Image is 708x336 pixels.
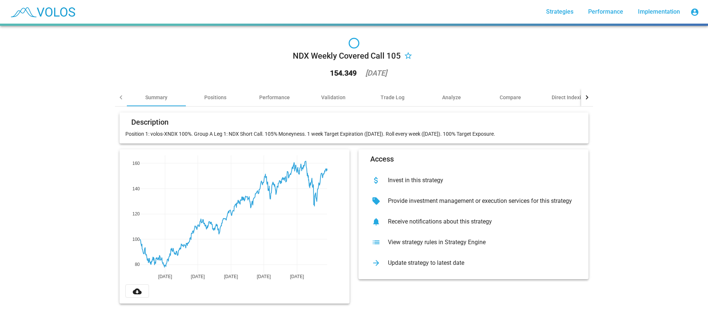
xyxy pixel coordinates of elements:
mat-icon: sell [370,195,382,207]
div: Provide investment management or execution services for this strategy [382,197,577,205]
img: blue_transparent.png [6,3,79,21]
div: View strategy rules in Strategy Engine [382,239,577,246]
mat-icon: account_circle [690,8,699,17]
div: Compare [500,94,521,101]
button: Provide investment management or execution services for this strategy [364,191,583,211]
mat-card-title: Description [131,118,169,126]
mat-icon: list [370,236,382,248]
div: Invest in this strategy [382,177,577,184]
div: Summary [145,94,167,101]
a: Implementation [632,5,686,18]
button: Invest in this strategy [364,170,583,191]
mat-icon: arrow_forward [370,257,382,269]
mat-icon: star_border [404,52,413,61]
div: Performance [259,94,290,101]
span: Strategies [546,8,573,15]
div: Positions [204,94,226,101]
span: Performance [588,8,623,15]
div: Receive notifications about this strategy [382,218,577,225]
a: Strategies [540,5,579,18]
mat-icon: notifications [370,216,382,228]
span: Implementation [638,8,680,15]
div: Trade Log [381,94,405,101]
mat-icon: attach_money [370,174,382,186]
button: View strategy rules in Strategy Engine [364,232,583,253]
a: Performance [582,5,629,18]
button: Receive notifications about this strategy [364,211,583,232]
div: Update strategy to latest date [382,259,577,267]
div: Analyze [442,94,461,101]
div: Direct Indexing [552,94,587,101]
summary: DescriptionPosition 1: volos-XNDX 100%. Group A Leg 1: NDX Short Call. 105% Moneyness. 1 week Tar... [115,107,593,309]
p: Position 1: volos-XNDX 100%. Group A Leg 1: NDX Short Call. 105% Moneyness. 1 week Target Expirat... [125,130,583,138]
div: [DATE] [365,69,387,77]
div: Validation [321,94,346,101]
div: NDX Weekly Covered Call 105 [293,50,401,62]
button: Update strategy to latest date [364,253,583,273]
mat-icon: cloud_download [133,287,142,296]
div: 154.349 [330,69,357,77]
mat-card-title: Access [370,155,394,163]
